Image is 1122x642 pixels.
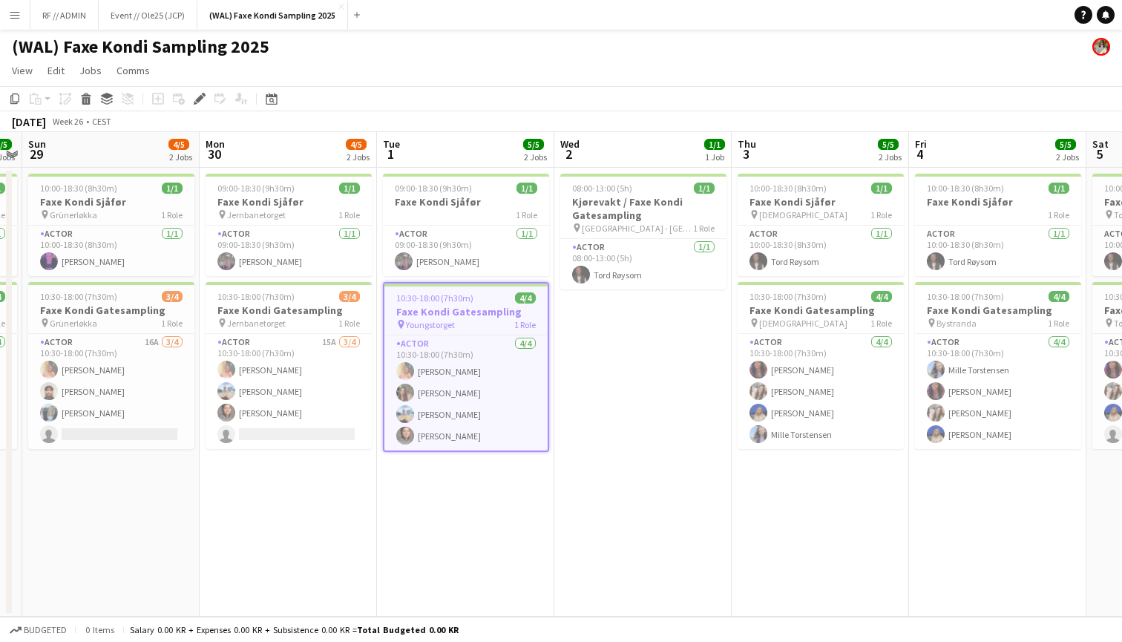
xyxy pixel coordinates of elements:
[117,64,150,77] span: Comms
[206,304,372,317] h3: Faxe Kondi Gatesampling
[759,209,847,220] span: [DEMOGRAPHIC_DATA]
[1056,151,1079,163] div: 2 Jobs
[28,334,194,449] app-card-role: Actor16A3/410:30-18:00 (7h30m)[PERSON_NAME][PERSON_NAME][PERSON_NAME]
[524,151,547,163] div: 2 Jobs
[915,174,1081,276] app-job-card: 10:00-18:30 (8h30m)1/1Faxe Kondi Sjåfør1 RoleActor1/110:00-18:30 (8h30m)Tord Røysom
[694,183,715,194] span: 1/1
[572,183,632,194] span: 08:00-13:00 (5h)
[936,318,977,329] span: Bystranda
[738,174,904,276] app-job-card: 10:00-18:30 (8h30m)1/1Faxe Kondi Sjåfør [DEMOGRAPHIC_DATA]1 RoleActor1/110:00-18:30 (8h30m)Tord R...
[560,195,726,222] h3: Kjørevakt / Faxe Kondi Gatesampling
[12,114,46,129] div: [DATE]
[878,139,899,150] span: 5/5
[1049,183,1069,194] span: 1/1
[40,183,117,194] span: 10:00-18:30 (8h30m)
[111,61,156,80] a: Comms
[28,137,46,151] span: Sun
[206,226,372,276] app-card-role: Actor1/109:00-18:30 (9h30m)[PERSON_NAME]
[227,318,286,329] span: Jernbanetorget
[915,334,1081,449] app-card-role: Actor4/410:30-18:00 (7h30m)Mille Torstensen[PERSON_NAME][PERSON_NAME][PERSON_NAME]
[92,116,111,127] div: CEST
[383,226,549,276] app-card-role: Actor1/109:00-18:30 (9h30m)[PERSON_NAME]
[915,195,1081,209] h3: Faxe Kondi Sjåfør
[560,174,726,289] app-job-card: 08:00-13:00 (5h)1/1Kjørevakt / Faxe Kondi Gatesampling [GEOGRAPHIC_DATA] - [GEOGRAPHIC_DATA]1 Rol...
[168,139,189,150] span: 4/5
[206,137,225,151] span: Mon
[395,183,472,194] span: 09:00-18:30 (9h30m)
[738,304,904,317] h3: Faxe Kondi Gatesampling
[162,183,183,194] span: 1/1
[560,137,580,151] span: Wed
[347,151,370,163] div: 2 Jobs
[197,1,348,30] button: (WAL) Faxe Kondi Sampling 2025
[406,319,455,330] span: Youngstorget
[28,226,194,276] app-card-role: Actor1/110:00-18:30 (8h30m)[PERSON_NAME]
[82,624,117,635] span: 0 items
[558,145,580,163] span: 2
[738,282,904,449] app-job-card: 10:30-18:00 (7h30m)4/4Faxe Kondi Gatesampling [DEMOGRAPHIC_DATA]1 RoleActor4/410:30-18:00 (7h30m)...
[169,151,192,163] div: 2 Jobs
[130,624,459,635] div: Salary 0.00 KR + Expenses 0.00 KR + Subsistence 0.00 KR =
[515,292,536,304] span: 4/4
[927,183,1004,194] span: 10:00-18:30 (8h30m)
[206,195,372,209] h3: Faxe Kondi Sjåfør
[514,319,536,330] span: 1 Role
[759,318,847,329] span: [DEMOGRAPHIC_DATA]
[738,226,904,276] app-card-role: Actor1/110:00-18:30 (8h30m)Tord Røysom
[203,145,225,163] span: 30
[28,174,194,276] app-job-card: 10:00-18:30 (8h30m)1/1Faxe Kondi Sjåfør Grünerløkka1 RoleActor1/110:00-18:30 (8h30m)[PERSON_NAME]
[1048,209,1069,220] span: 1 Role
[338,209,360,220] span: 1 Role
[28,304,194,317] h3: Faxe Kondi Gatesampling
[339,183,360,194] span: 1/1
[26,145,46,163] span: 29
[381,145,400,163] span: 1
[1092,38,1110,56] app-user-avatar: Sara Torsnes
[383,137,400,151] span: Tue
[338,318,360,329] span: 1 Role
[384,305,548,318] h3: Faxe Kondi Gatesampling
[73,61,108,80] a: Jobs
[339,291,360,302] span: 3/4
[42,61,70,80] a: Edit
[28,282,194,449] app-job-card: 10:30-18:00 (7h30m)3/4Faxe Kondi Gatesampling Grünerløkka1 RoleActor16A3/410:30-18:00 (7h30m)[PER...
[12,36,269,58] h1: (WAL) Faxe Kondi Sampling 2025
[40,291,117,302] span: 10:30-18:00 (7h30m)
[1049,291,1069,302] span: 4/4
[383,282,549,452] app-job-card: 10:30-18:00 (7h30m)4/4Faxe Kondi Gatesampling Youngstorget1 RoleActor4/410:30-18:00 (7h30m)[PERSO...
[915,137,927,151] span: Fri
[749,183,827,194] span: 10:00-18:30 (8h30m)
[217,291,295,302] span: 10:30-18:00 (7h30m)
[206,334,372,449] app-card-role: Actor15A3/410:30-18:00 (7h30m)[PERSON_NAME][PERSON_NAME][PERSON_NAME]
[206,282,372,449] app-job-card: 10:30-18:00 (7h30m)3/4Faxe Kondi Gatesampling Jernbanetorget1 RoleActor15A3/410:30-18:00 (7h30m)[...
[24,625,67,635] span: Budgeted
[738,137,756,151] span: Thu
[927,291,1004,302] span: 10:30-18:00 (7h30m)
[1090,145,1109,163] span: 5
[915,304,1081,317] h3: Faxe Kondi Gatesampling
[384,335,548,451] app-card-role: Actor4/410:30-18:00 (7h30m)[PERSON_NAME][PERSON_NAME][PERSON_NAME][PERSON_NAME]
[50,318,97,329] span: Grünerløkka
[47,64,65,77] span: Edit
[915,282,1081,449] div: 10:30-18:00 (7h30m)4/4Faxe Kondi Gatesampling Bystranda1 RoleActor4/410:30-18:00 (7h30m)Mille Tor...
[79,64,102,77] span: Jobs
[705,151,724,163] div: 1 Job
[871,183,892,194] span: 1/1
[1048,318,1069,329] span: 1 Role
[12,64,33,77] span: View
[879,151,902,163] div: 2 Jobs
[30,1,99,30] button: RF // ADMIN
[227,209,286,220] span: Jernbanetorget
[383,174,549,276] div: 09:00-18:30 (9h30m)1/1Faxe Kondi Sjåfør1 RoleActor1/109:00-18:30 (9h30m)[PERSON_NAME]
[871,291,892,302] span: 4/4
[693,223,715,234] span: 1 Role
[516,183,537,194] span: 1/1
[396,292,473,304] span: 10:30-18:00 (7h30m)
[383,195,549,209] h3: Faxe Kondi Sjåfør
